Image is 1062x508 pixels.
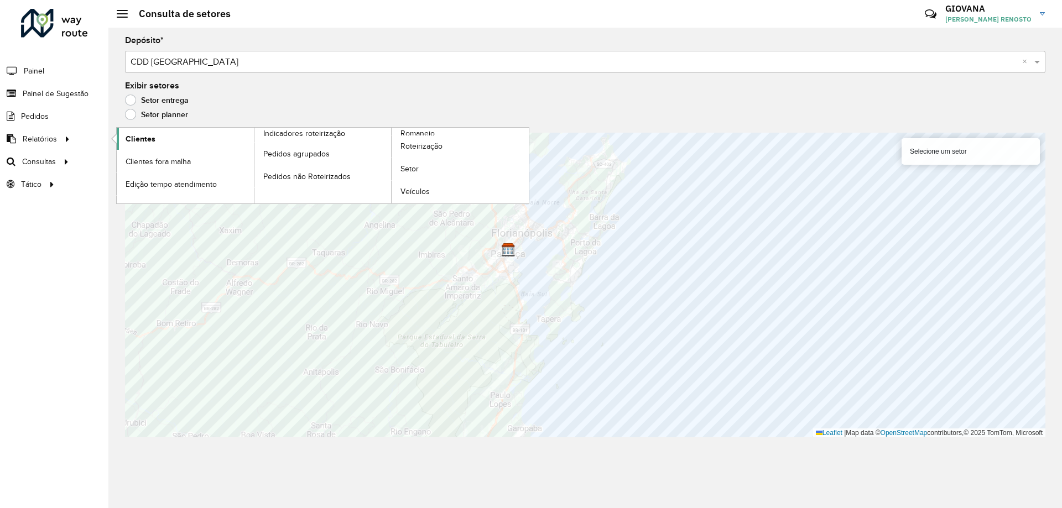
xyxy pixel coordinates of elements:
[919,2,943,26] a: Contato Rápido
[816,429,842,437] a: Leaflet
[128,8,231,20] h2: Consulta de setores
[400,186,430,197] span: Veículos
[21,111,49,122] span: Pedidos
[254,143,392,165] a: Pedidos agrupados
[117,173,254,195] a: Edição tempo atendimento
[945,14,1032,24] span: [PERSON_NAME] RENOSTO
[126,133,155,145] span: Clientes
[117,128,254,150] a: Clientes
[945,3,1032,14] h3: GIOVANA
[813,428,1045,438] div: Map data © contributors,© 2025 TomTom, Microsoft
[117,128,392,203] a: Indicadores roteirização
[392,135,529,158] a: Roteirização
[22,156,56,167] span: Consultas
[400,128,435,139] span: Romaneio
[844,429,846,437] span: |
[263,148,330,160] span: Pedidos agrupados
[126,156,191,167] span: Clientes fora malha
[24,65,44,77] span: Painel
[392,181,529,203] a: Veículos
[125,109,188,120] label: Setor planner
[125,79,179,92] label: Exibir setores
[21,179,41,190] span: Tático
[400,140,442,152] span: Roteirização
[117,150,254,172] a: Clientes fora malha
[254,165,392,187] a: Pedidos não Roteirizados
[902,138,1040,165] div: Selecione um setor
[23,133,57,145] span: Relatórios
[392,158,529,180] a: Setor
[400,163,419,175] span: Setor
[1022,55,1032,69] span: Clear all
[254,128,529,203] a: Romaneio
[126,179,217,190] span: Edição tempo atendimento
[263,128,345,139] span: Indicadores roteirização
[125,34,164,47] label: Depósito
[125,95,189,106] label: Setor entrega
[23,88,88,99] span: Painel de Sugestão
[881,429,928,437] a: OpenStreetMap
[263,171,351,182] span: Pedidos não Roteirizados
